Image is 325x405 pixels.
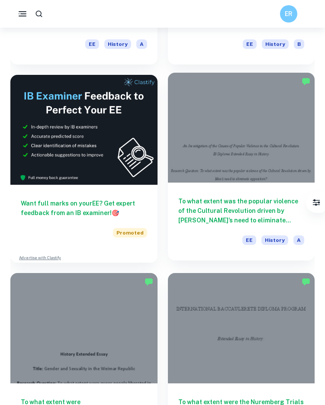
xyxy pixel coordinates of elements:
img: Marked [302,277,310,286]
h6: ER [284,9,294,19]
a: Advertise with Clastify [19,255,61,261]
img: Thumbnail [10,75,158,185]
button: ER [280,5,297,22]
span: B [294,39,304,49]
a: To what extent was the popular violence of the Cultural Revolution driven by [PERSON_NAME]’s need... [168,75,315,263]
span: History [262,39,289,49]
span: Promoted [113,228,147,238]
h6: Want full marks on your EE ? Get expert feedback from an IB examiner! [21,199,147,218]
span: A [293,235,304,245]
span: EE [242,235,256,245]
span: History [104,39,131,49]
span: History [261,235,288,245]
h6: To what extent was the popular violence of the Cultural Revolution driven by [PERSON_NAME]’s need... [178,196,305,225]
a: Want full marks on yourEE? Get expert feedback from an IB examiner!PromotedAdvertise with Clastify [10,75,158,263]
img: Marked [302,77,310,86]
span: EE [85,39,99,49]
span: EE [243,39,257,49]
button: Filter [308,194,325,211]
span: 🎯 [112,209,119,216]
img: Marked [145,277,153,286]
span: A [136,39,147,49]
